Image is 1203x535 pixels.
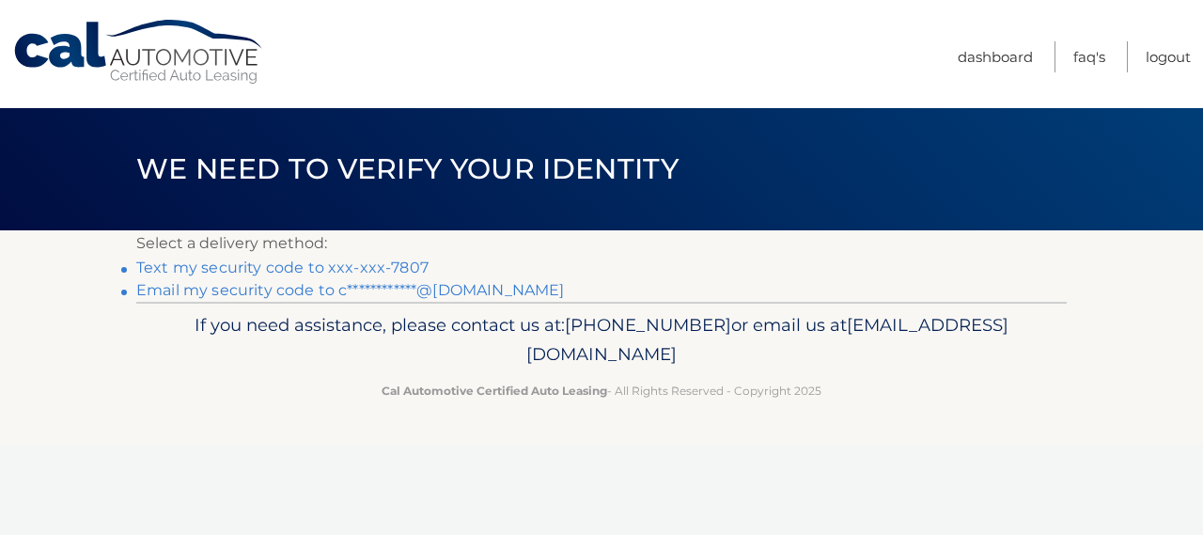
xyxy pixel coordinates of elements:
[136,151,679,186] span: We need to verify your identity
[958,41,1033,72] a: Dashboard
[565,314,731,336] span: [PHONE_NUMBER]
[1073,41,1105,72] a: FAQ's
[12,19,266,86] a: Cal Automotive
[1146,41,1191,72] a: Logout
[382,384,607,398] strong: Cal Automotive Certified Auto Leasing
[136,230,1067,257] p: Select a delivery method:
[148,310,1055,370] p: If you need assistance, please contact us at: or email us at
[136,259,429,276] a: Text my security code to xxx-xxx-7807
[148,381,1055,401] p: - All Rights Reserved - Copyright 2025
